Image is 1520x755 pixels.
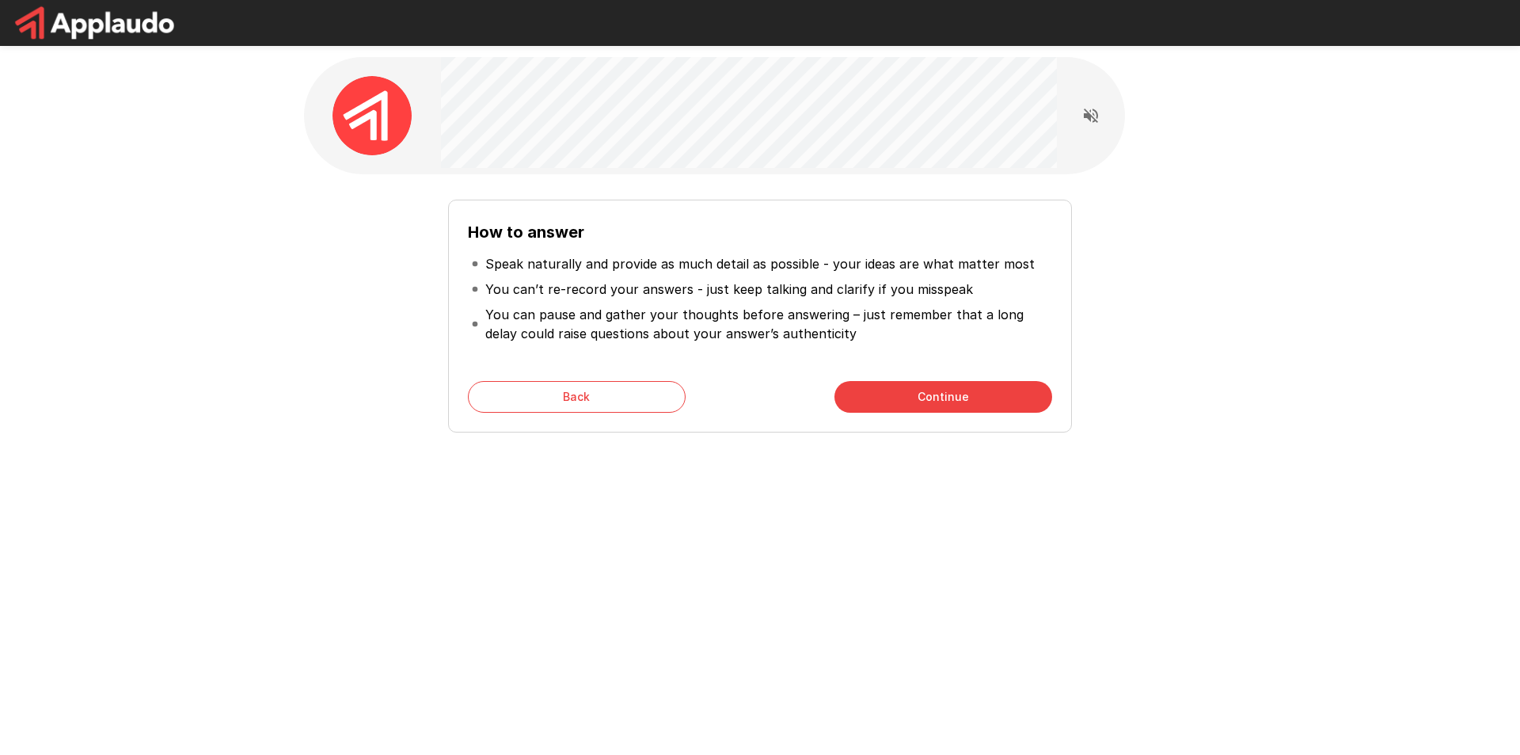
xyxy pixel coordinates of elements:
p: You can’t re-record your answers - just keep talking and clarify if you misspeak [485,280,973,299]
button: Back [468,381,686,413]
img: applaudo_avatar.png [332,76,412,155]
p: Speak naturally and provide as much detail as possible - your ideas are what matter most [485,254,1035,273]
button: Continue [834,381,1052,413]
button: Read questions aloud [1075,100,1107,132]
b: How to answer [468,223,584,242]
p: You can pause and gather your thoughts before answering – just remember that a long delay could r... [485,305,1049,343]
